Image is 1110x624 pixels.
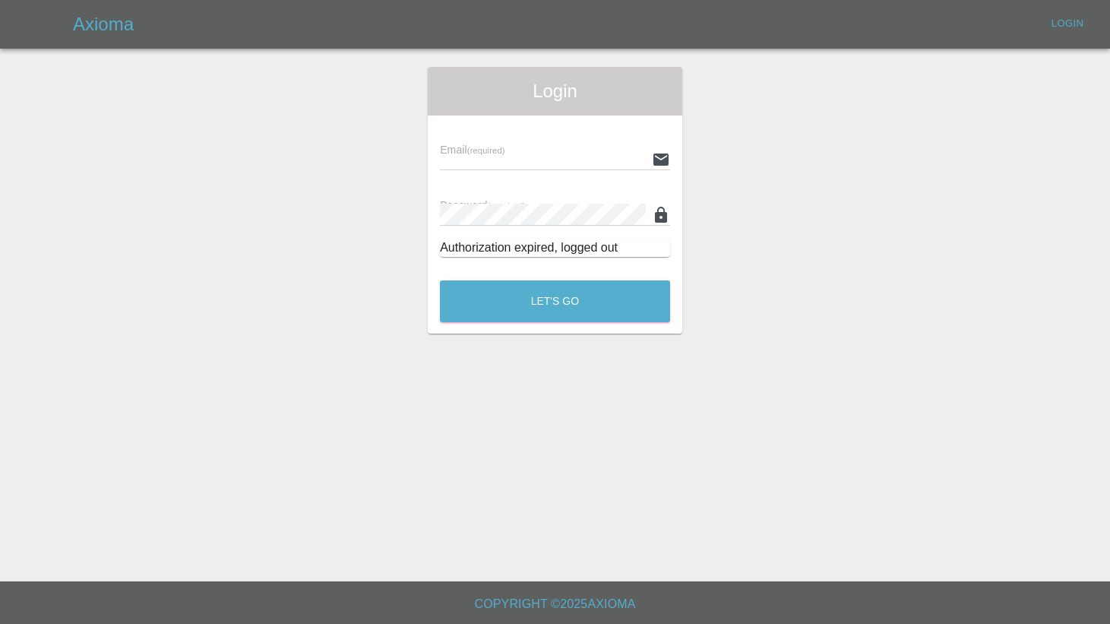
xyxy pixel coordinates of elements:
[467,146,505,155] small: (required)
[440,144,504,156] span: Email
[73,12,134,36] h5: Axioma
[1043,12,1092,36] a: Login
[440,239,670,257] div: Authorization expired, logged out
[440,79,670,103] span: Login
[12,594,1098,615] h6: Copyright © 2025 Axioma
[440,280,670,322] button: Let's Go
[440,199,525,211] span: Password
[488,201,526,211] small: (required)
